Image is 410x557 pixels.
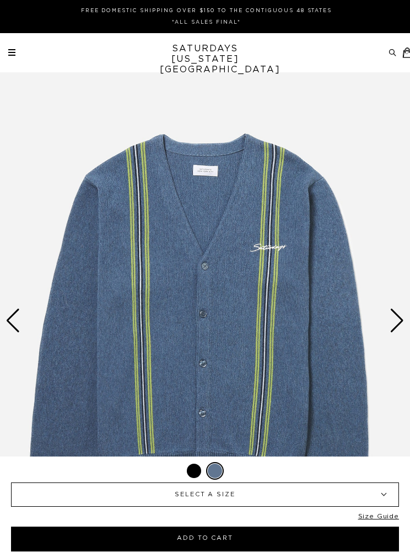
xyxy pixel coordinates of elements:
[402,47,404,58] a: 0
[369,483,398,506] b: ▾
[160,44,251,75] a: SATURDAYS[US_STATE][GEOGRAPHIC_DATA]
[6,309,20,333] div: Previous slide
[36,483,374,506] span: SELECT A SIZE
[358,512,399,527] a: Size Guide
[390,309,404,333] div: Next slide
[13,7,400,15] p: FREE DOMESTIC SHIPPING OVER $150 TO THE CONTIGUOUS 48 STATES
[11,527,399,551] button: Add to Cart
[13,18,400,26] p: *ALL SALES FINAL*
